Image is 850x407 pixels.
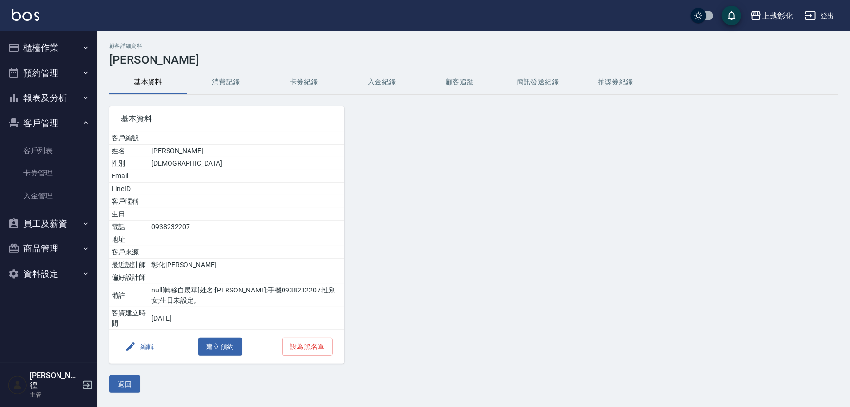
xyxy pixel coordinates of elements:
[121,338,158,356] button: 編輯
[149,157,344,170] td: [DEMOGRAPHIC_DATA]
[109,233,149,246] td: 地址
[762,10,793,22] div: 上越彰化
[722,6,741,25] button: save
[109,307,149,330] td: 客資建立時間
[121,114,333,124] span: 基本資料
[109,157,149,170] td: 性別
[4,261,94,287] button: 資料設定
[109,259,149,271] td: 最近設計師
[8,375,27,395] img: Person
[4,111,94,136] button: 客戶管理
[109,375,140,393] button: 返回
[109,170,149,183] td: Email
[149,221,344,233] td: 0938232207
[4,139,94,162] a: 客戶列表
[109,53,838,67] h3: [PERSON_NAME]
[801,7,838,25] button: 登出
[30,371,79,390] h5: [PERSON_NAME]徨
[109,183,149,195] td: LineID
[149,307,344,330] td: [DATE]
[343,71,421,94] button: 入金紀錄
[149,284,344,307] td: null[轉移自展華]姓名:[PERSON_NAME];手機0938232207;性別女;生日未設定。
[109,43,838,49] h2: 顧客詳細資料
[421,71,499,94] button: 顧客追蹤
[109,145,149,157] td: 姓名
[149,259,344,271] td: 彰化[PERSON_NAME]
[109,195,149,208] td: 客戶暱稱
[198,338,242,356] button: 建立預約
[499,71,577,94] button: 簡訊發送紀錄
[4,162,94,184] a: 卡券管理
[109,208,149,221] td: 生日
[4,185,94,207] a: 入金管理
[109,271,149,284] td: 偏好設計師
[109,132,149,145] td: 客戶編號
[109,71,187,94] button: 基本資料
[12,9,39,21] img: Logo
[4,35,94,60] button: 櫃檯作業
[109,246,149,259] td: 客戶來源
[109,284,149,307] td: 備註
[30,390,79,399] p: 主管
[4,60,94,86] button: 預約管理
[187,71,265,94] button: 消費記錄
[746,6,797,26] button: 上越彰化
[282,338,333,356] button: 設為黑名單
[577,71,655,94] button: 抽獎券紀錄
[109,221,149,233] td: 電話
[265,71,343,94] button: 卡券紀錄
[4,211,94,236] button: 員工及薪資
[4,85,94,111] button: 報表及分析
[149,145,344,157] td: [PERSON_NAME]
[4,236,94,261] button: 商品管理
